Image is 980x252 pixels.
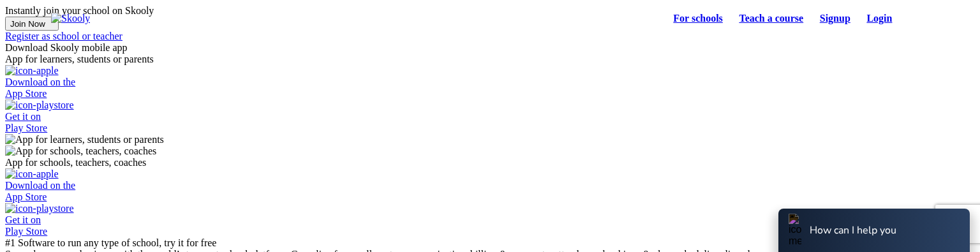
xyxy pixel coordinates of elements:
[5,42,975,54] div: Download Skooly mobile app
[810,223,896,237] div: How can I help you
[5,65,975,100] a: Download on theApp Store
[789,214,801,247] img: icon-message
[5,203,74,214] img: icon-playstore
[5,168,59,180] img: icon-apple
[812,10,859,27] a: Signup
[51,13,90,24] img: Skooly
[5,111,975,122] div: Get it on
[5,122,975,134] div: Play Store
[5,65,59,77] img: icon-apple
[665,10,731,27] a: For schools
[5,237,975,249] div: #1 Software to run any type of school, try it for free
[5,88,975,100] div: App Store
[5,180,975,191] div: Download on the
[5,191,975,203] div: App Store
[5,157,975,168] div: App for schools, teachers, coaches
[5,100,975,134] a: Get it onPlay Store
[5,214,975,226] div: Get it on
[5,145,156,157] img: App for schools, teachers, coaches
[5,134,164,145] img: App for learners, students or parents
[5,203,975,237] a: Get it onPlay Store
[5,54,975,65] div: App for learners, students or parents
[5,168,975,203] a: Download on theApp Store
[5,77,975,88] div: Download on the
[859,10,901,27] a: Login
[778,209,970,252] button: icon-messageHow can I help you
[5,226,975,237] div: Play Store
[731,10,812,27] a: Teach a course
[5,100,74,111] img: icon-playstore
